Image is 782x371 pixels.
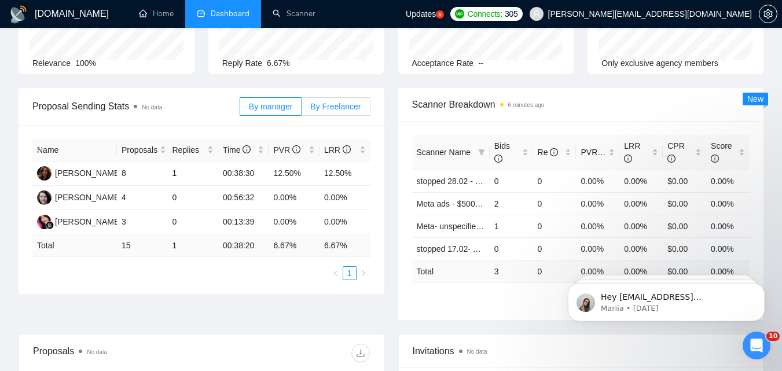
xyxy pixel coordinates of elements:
[624,155,632,163] span: info-circle
[663,170,706,192] td: $0.00
[412,260,490,282] td: Total
[663,237,706,260] td: $0.00
[218,234,269,257] td: 00:38:20
[357,266,370,280] li: Next Page
[619,192,663,215] td: 0.00%
[343,267,356,280] a: 1
[167,186,218,210] td: 0
[269,161,320,186] td: 12.50%
[243,145,251,153] span: info-circle
[167,161,218,186] td: 1
[37,216,122,226] a: NK[PERSON_NAME]
[490,170,533,192] td: 0
[269,210,320,234] td: 0.00%
[505,8,517,20] span: 305
[343,266,357,280] li: 1
[706,237,750,260] td: 0.00%
[222,58,262,68] span: Reply Rate
[468,8,502,20] span: Connects:
[619,215,663,237] td: 0.00%
[581,148,608,157] span: PVR
[117,234,168,257] td: 15
[533,192,577,215] td: 0
[32,139,117,161] th: Name
[197,9,205,17] span: dashboard
[467,348,487,355] span: No data
[533,170,577,192] td: 0
[117,186,168,210] td: 4
[576,170,619,192] td: 0.00%
[32,234,117,257] td: Total
[167,139,218,161] th: Replies
[269,186,320,210] td: 0.00%
[711,155,719,163] span: info-circle
[576,237,619,260] td: 0.00%
[32,58,71,68] span: Relevance
[329,266,343,280] li: Previous Page
[167,234,218,257] td: 1
[37,215,52,229] img: NK
[223,145,251,155] span: Time
[759,5,777,23] button: setting
[743,332,770,359] iframe: Intercom live chat
[357,266,370,280] button: right
[706,170,750,192] td: 0.00%
[117,210,168,234] td: 3
[117,161,168,186] td: 8
[538,148,559,157] span: Re
[55,191,122,204] div: [PERSON_NAME]
[711,141,732,163] span: Score
[550,259,782,340] iframe: Intercom notifications message
[218,210,269,234] td: 00:13:39
[413,344,750,358] span: Invitations
[352,348,369,358] span: download
[167,210,218,234] td: 0
[32,99,240,113] span: Proposal Sending Stats
[332,270,339,277] span: left
[122,144,157,156] span: Proposals
[747,94,763,104] span: New
[351,344,370,362] button: download
[601,58,718,68] span: Only exclusive agency members
[269,234,320,257] td: 6.67 %
[172,144,205,156] span: Replies
[292,145,300,153] span: info-circle
[142,104,162,111] span: No data
[412,97,750,112] span: Scanner Breakdown
[249,102,292,111] span: By manager
[211,9,249,19] span: Dashboard
[706,192,750,215] td: 0.00%
[476,144,487,161] span: filter
[37,166,52,181] img: IK
[343,145,351,153] span: info-circle
[759,9,777,19] span: setting
[455,9,464,19] img: upwork-logo.png
[439,12,442,17] text: 5
[117,139,168,161] th: Proposals
[417,244,638,254] a: stopped 17.02- Meta ads - ecommerce/cases/ hook- ROAS3+
[417,199,591,208] a: Meta ads - $500+/$30+ - Feedback+/cost1k+ -AI
[329,266,343,280] button: left
[667,155,675,163] span: info-circle
[533,10,541,18] span: user
[273,145,300,155] span: PVR
[46,221,54,229] img: gigradar-bm.png
[478,58,483,68] span: --
[417,148,471,157] span: Scanner Name
[37,168,122,177] a: IK[PERSON_NAME]
[33,344,201,362] div: Proposals
[533,215,577,237] td: 0
[706,215,750,237] td: 0.00%
[490,192,533,215] td: 2
[619,170,663,192] td: 0.00%
[667,141,685,163] span: CPR
[619,237,663,260] td: 0.00%
[218,186,269,210] td: 00:56:32
[360,270,367,277] span: right
[9,5,28,24] img: logo
[87,349,107,355] span: No data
